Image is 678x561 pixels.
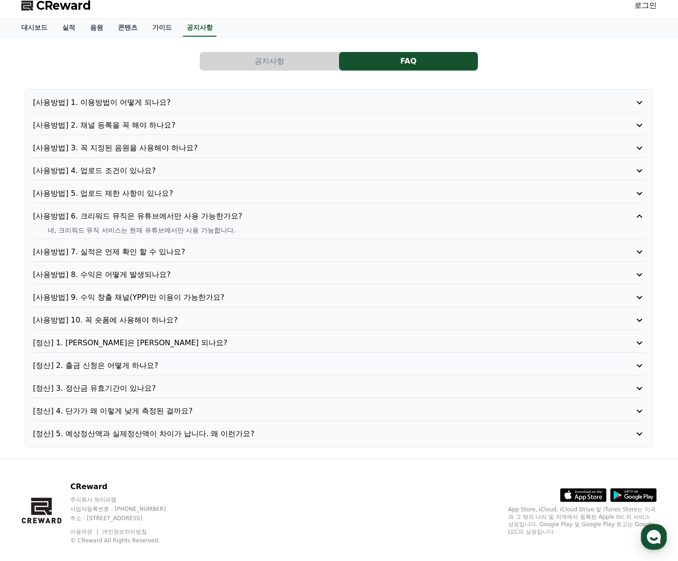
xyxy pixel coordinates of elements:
span: 홈 [29,308,35,316]
a: 공지사항 [183,19,216,37]
p: [사용방법] 9. 수익 창출 채널(YPP)만 이용이 가능한가요? [33,292,596,303]
button: [사용방법] 6. 크리워드 뮤직은 유튜브에서만 사용 가능한가요? [33,211,645,222]
p: [사용방법] 7. 실적은 언제 확인 할 수 있나요? [33,246,596,258]
a: 홈 [3,294,61,317]
a: 대화 [61,294,120,317]
p: [사용방법] 2. 채널 등록을 꼭 해야 하나요? [33,120,596,131]
button: [사용방법] 10. 꼭 숏폼에 사용해야 하나요? [33,315,645,326]
button: [사용방법] 4. 업로드 조건이 있나요? [33,165,645,176]
p: [사용방법] 8. 수익은 어떻게 발생되나요? [33,269,596,280]
p: [사용방법] 3. 꼭 지정된 음원을 사용해야 하나요? [33,142,596,154]
a: 대시보드 [14,19,55,37]
p: CReward [70,481,183,492]
button: [사용방법] 8. 수익은 어떻게 발생되나요? [33,269,645,280]
p: [사용방법] 1. 이용방법이 어떻게 되나요? [33,97,596,108]
button: [사용방법] 2. 채널 등록을 꼭 해야 하나요? [33,120,645,131]
a: 가이드 [145,19,179,37]
p: 네, 크리워드 뮤직 서비스는 현재 유튜브에서만 사용 가능합니다. [48,226,645,235]
p: 주식회사 와이피랩 [70,496,183,503]
a: 공지사항 [200,52,339,71]
p: [정산] 4. 단가가 왜 이렇게 낮게 측정된 걸까요? [33,406,596,417]
p: [정산] 3. 정산금 유효기간이 있나요? [33,383,596,394]
button: FAQ [339,52,478,71]
p: [정산] 5. 예상정산액과 실제정산액이 차이가 납니다. 왜 이런가요? [33,428,596,439]
button: [정산] 1. [PERSON_NAME]은 [PERSON_NAME] 되나요? [33,337,645,348]
a: 콘텐츠 [111,19,145,37]
button: [사용방법] 7. 실적은 언제 확인 할 수 있나요? [33,246,645,258]
button: 공지사항 [200,52,339,71]
button: [정산] 3. 정산금 유효기간이 있나요? [33,383,645,394]
p: [사용방법] 10. 꼭 숏폼에 사용해야 하나요? [33,315,596,326]
a: 개인정보처리방침 [102,529,147,535]
p: 사업자등록번호 : [PHONE_NUMBER] [70,505,183,513]
p: [사용방법] 5. 업로드 제한 사항이 있나요? [33,188,596,199]
p: [정산] 2. 출금 신청은 어떻게 하나요? [33,360,596,371]
button: [사용방법] 1. 이용방법이 어떻게 되나요? [33,97,645,108]
button: [정산] 4. 단가가 왜 이렇게 낮게 측정된 걸까요? [33,406,645,417]
a: 실적 [55,19,83,37]
span: 대화 [85,309,96,316]
button: [사용방법] 3. 꼭 지정된 음원을 사용해야 하나요? [33,142,645,154]
span: 설정 [143,308,155,316]
button: [정산] 2. 출금 신청은 어떻게 하나요? [33,360,645,371]
p: [사용방법] 4. 업로드 조건이 있나요? [33,165,596,176]
a: 설정 [120,294,178,317]
button: [정산] 5. 예상정산액과 실제정산액이 차이가 납니다. 왜 이런가요? [33,428,645,439]
p: [사용방법] 6. 크리워드 뮤직은 유튜브에서만 사용 가능한가요? [33,211,596,222]
p: [정산] 1. [PERSON_NAME]은 [PERSON_NAME] 되나요? [33,337,596,348]
a: 이용약관 [70,529,99,535]
button: [사용방법] 5. 업로드 제한 사항이 있나요? [33,188,645,199]
button: [사용방법] 9. 수익 창출 채널(YPP)만 이용이 가능한가요? [33,292,645,303]
p: 주소 : [STREET_ADDRESS] [70,515,183,522]
p: App Store, iCloud, iCloud Drive 및 iTunes Store는 미국과 그 밖의 나라 및 지역에서 등록된 Apple Inc.의 서비스 상표입니다. Goo... [508,506,657,535]
a: 음원 [83,19,111,37]
p: © CReward All Rights Reserved. [70,537,183,544]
